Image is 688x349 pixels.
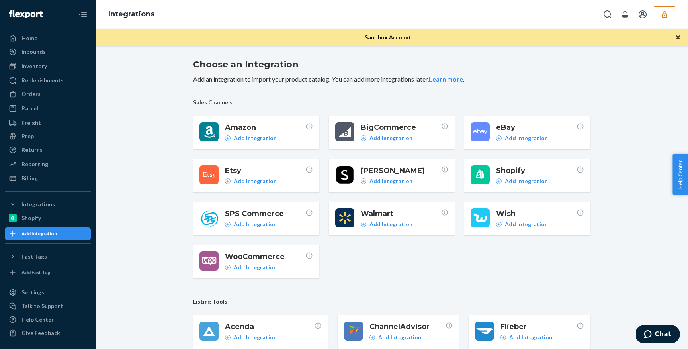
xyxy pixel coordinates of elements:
div: Home [21,34,37,42]
a: Reporting [5,158,91,171]
span: Flieber [500,322,577,332]
iframe: Opens a widget where you can chat to one of our agents [636,325,680,345]
span: Acenda [225,322,314,332]
h2: Choose an Integration [193,58,590,71]
p: Add Integration [369,134,412,142]
p: Add an integration to import your product catalog. You can add more integrations later. . [193,75,590,84]
p: Add Integration [234,263,277,271]
a: Parcel [5,102,91,115]
div: Returns [21,146,43,154]
span: Listing Tools [193,298,590,306]
a: Add Fast Tag [5,266,91,279]
span: Sales Channels [193,98,590,106]
a: Add Integration [225,263,277,271]
div: Inventory [21,62,47,70]
div: 649 Connecting multiple Shopify stores [12,16,179,43]
p: Add Integration [505,177,548,185]
p: Add Integration [505,220,548,228]
p: Add Integration [234,134,277,142]
div: Shopify [21,214,41,222]
div: Talk to Support [21,302,63,310]
a: Add Integration [225,134,277,142]
p: Add Integration [234,177,277,185]
div: Inbounds [21,48,46,56]
a: Shopify [5,212,91,224]
a: Add Integration [5,227,91,240]
span: For each new Shopify integration that you add, confirm that it is not already connected to Flexpo... [12,188,176,231]
em: Note: [12,112,29,120]
a: Add Integration [225,333,277,341]
a: Integrations [108,10,154,18]
span: BigCommerce [361,122,441,133]
a: Add Integration [225,220,277,228]
span: Amazon [225,122,305,133]
div: Freight [21,119,41,127]
button: Talk to Support [5,300,91,312]
button: Learn more [429,75,463,84]
div: Settings [21,288,44,296]
a: Settings [5,286,91,299]
span: Confirm that the Flexport Fulfillment app is not already installed inside the additional Shopify ... [24,292,166,324]
div: Prep [21,132,34,140]
div: Orders [21,90,41,98]
span: WooCommerce [225,251,305,262]
a: Add Integration [496,220,548,228]
span: Shopify [496,165,577,176]
div: Billing [21,174,38,182]
span: Before you get started [12,169,112,182]
a: Returns [5,143,91,156]
button: Open account menu [635,6,651,22]
p: Add Integration [509,333,552,341]
a: Add Integration [496,177,548,185]
div: Help Center [21,316,54,324]
a: Prep [5,130,91,143]
p: Add Integration [234,333,277,341]
button: Give Feedback [5,327,91,339]
a: Avoid Connecting the Same Integration Twice [12,234,162,255]
span: For more information, please see [12,223,161,243]
span: What to check: [12,269,56,278]
img: Flexport logo [9,10,43,18]
div: Give Feedback [21,329,60,337]
a: Orders [5,88,91,100]
ol: breadcrumbs [102,3,161,26]
p: Add Integration [378,333,421,341]
button: Open notifications [617,6,633,22]
span: . [29,246,30,255]
div: Add Integration [21,230,57,237]
a: Add Integration [500,333,552,341]
span: Wish [496,208,577,219]
div: Reporting [21,160,48,168]
span: Sandbox Account [365,34,411,41]
a: Add Integration [361,220,412,228]
span: There is no particular order in which you need to add each store. [12,112,177,132]
div: Integrations [21,200,55,208]
div: Add Fast Tag [21,269,50,276]
button: Integrations [5,198,91,211]
span: You have the ability to connect multiple Shopify stores to one Flexport account so you can manage... [12,54,179,97]
a: Home [5,32,91,45]
button: Fast Tags [5,250,91,263]
p: Add Integration [369,177,412,185]
p: Add Integration [234,220,277,228]
p: Add Integration [505,134,548,142]
span: eBay [496,122,577,133]
span: SPS Commerce [225,208,305,219]
a: Billing [5,172,91,185]
button: Close Navigation [75,6,91,22]
a: Add Integration [369,333,421,341]
a: Add Integration [496,134,548,142]
div: Fast Tags [21,253,47,261]
a: Help Center [5,313,91,326]
span: ChannelAdvisor [369,322,446,332]
button: Open Search Box [600,6,616,22]
a: Add Integration [361,177,412,185]
p: Add Integration [369,220,412,228]
a: Freight [5,116,91,129]
span: [PERSON_NAME] [361,165,441,176]
button: Help Center [672,154,688,195]
span: Etsy [225,165,305,176]
div: Replenishments [21,76,64,84]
